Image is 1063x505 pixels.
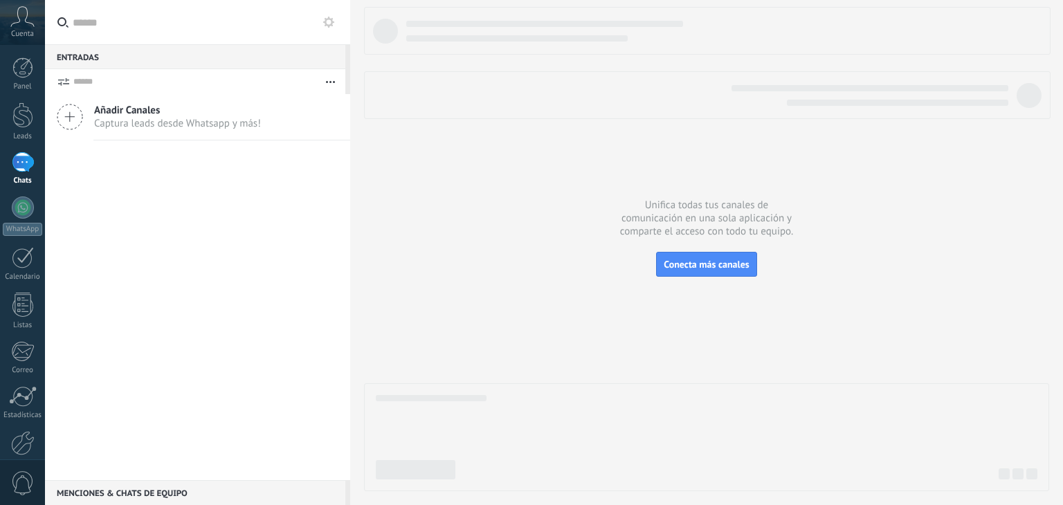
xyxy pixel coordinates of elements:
div: Menciones & Chats de equipo [45,480,345,505]
div: Leads [3,132,43,141]
div: WhatsApp [3,223,42,236]
div: Listas [3,321,43,330]
div: Estadísticas [3,411,43,420]
span: Captura leads desde Whatsapp y más! [94,117,261,130]
span: Conecta más canales [664,258,749,270]
div: Correo [3,366,43,375]
div: Panel [3,82,43,91]
button: Conecta más canales [656,252,756,277]
div: Chats [3,176,43,185]
div: Calendario [3,273,43,282]
div: Entradas [45,44,345,69]
span: Cuenta [11,30,34,39]
span: Añadir Canales [94,104,261,117]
